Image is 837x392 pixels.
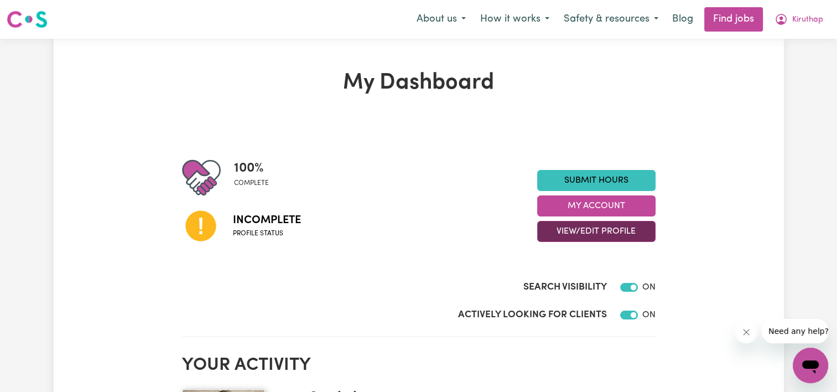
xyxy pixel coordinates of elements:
[642,311,656,319] span: ON
[7,8,67,17] span: Need any help?
[557,8,666,31] button: Safety & resources
[233,212,301,229] span: Incomplete
[793,348,828,383] iframe: Button to launch messaging window
[767,8,830,31] button: My Account
[537,170,656,191] a: Submit Hours
[234,158,278,197] div: Profile completeness: 100%
[735,321,757,343] iframe: Close message
[182,70,656,96] h1: My Dashboard
[792,14,823,26] span: Kiruthap
[7,9,48,29] img: Careseekers logo
[234,178,269,188] span: complete
[704,7,763,32] a: Find jobs
[523,280,607,295] label: Search Visibility
[234,158,269,178] span: 100 %
[409,8,473,31] button: About us
[7,7,48,32] a: Careseekers logo
[458,308,607,322] label: Actively Looking for Clients
[233,229,301,239] span: Profile status
[182,355,656,376] h2: Your activity
[762,319,828,343] iframe: Message from company
[473,8,557,31] button: How it works
[642,283,656,292] span: ON
[537,195,656,216] button: My Account
[666,7,700,32] a: Blog
[537,221,656,242] button: View/Edit Profile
